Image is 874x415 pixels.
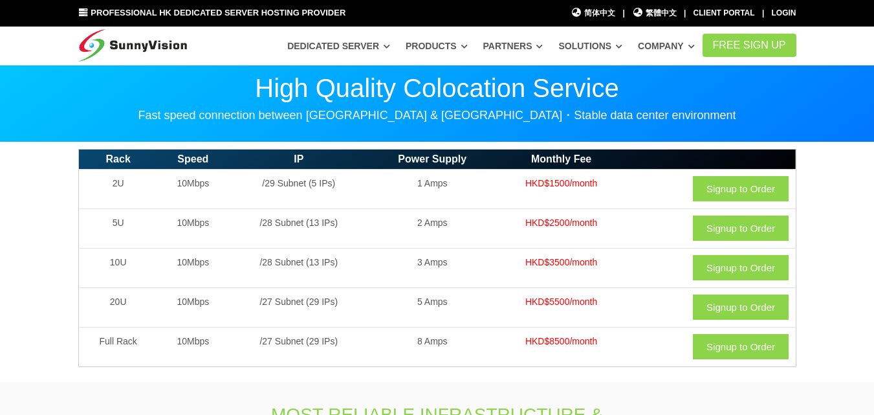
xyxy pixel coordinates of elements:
a: Signup to Order [693,216,789,241]
th: Monthly Fee [496,150,628,170]
p: Fast speed connection between [GEOGRAPHIC_DATA] & [GEOGRAPHIC_DATA]・Stable data center environment [78,107,796,123]
td: 1 Amps [369,169,496,208]
td: 3 Amps [369,248,496,287]
td: 10U [78,248,158,287]
td: /27 Subnet (29 IPs) [228,287,369,327]
th: Rack [78,150,158,170]
td: Full Rack [78,327,158,366]
td: /27 Subnet (29 IPs) [228,327,369,366]
a: Dedicated Server [287,34,390,58]
td: 5 Amps [369,287,496,327]
td: /29 Subnet (5 IPs) [228,169,369,208]
a: Products [406,34,468,58]
th: IP [228,150,369,170]
td: 10Mbps [158,208,228,248]
a: FREE Sign Up [703,34,796,57]
a: 繁體中文 [632,7,677,19]
td: 8 Amps [369,327,496,366]
td: 5U [78,208,158,248]
span: HKD$3500/month [525,257,597,267]
span: HKD$5500/month [525,297,597,307]
td: /28 Subnet (13 IPs) [228,248,369,287]
a: Partners [483,34,543,58]
a: Client Portal [694,8,755,17]
td: 20U [78,287,158,327]
p: High Quality Colocation Service [78,75,796,101]
td: 10Mbps [158,248,228,287]
span: HKD$1500/month [525,178,597,188]
li: | [762,7,764,19]
span: HKD$8500/month [525,336,597,346]
a: Company [638,34,695,58]
a: 简体中文 [571,7,616,19]
td: 2 Amps [369,208,496,248]
a: Signup to Order [693,334,789,359]
a: Signup to Order [693,176,789,201]
span: HKD$2500/month [525,218,597,228]
td: 10Mbps [158,287,228,327]
th: Speed [158,150,228,170]
span: Professional HK Dedicated Server Hosting Provider [91,8,345,17]
li: | [684,7,686,19]
a: Signup to Order [693,255,789,280]
li: | [622,7,624,19]
a: Login [772,8,796,17]
a: Solutions [558,34,622,58]
td: 10Mbps [158,169,228,208]
a: Signup to Order [693,295,789,320]
td: /28 Subnet (13 IPs) [228,208,369,248]
td: 10Mbps [158,327,228,366]
th: Power Supply [369,150,496,170]
td: 2U [78,169,158,208]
